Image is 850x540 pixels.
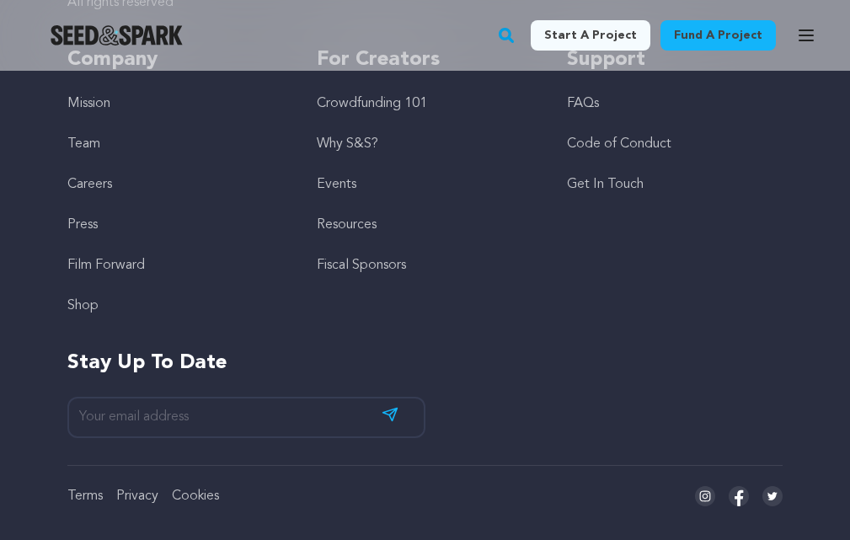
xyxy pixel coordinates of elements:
[317,97,427,110] a: Crowdfunding 101
[567,97,599,110] a: FAQs
[531,20,650,51] a: Start a project
[67,489,103,503] a: Terms
[51,25,183,45] img: Seed&Spark Logo Dark Mode
[67,259,145,272] a: Film Forward
[116,489,158,503] a: Privacy
[567,137,671,151] a: Code of Conduct
[317,218,377,232] a: Resources
[67,137,100,151] a: Team
[67,218,98,232] a: Press
[317,178,356,191] a: Events
[567,178,644,191] a: Get In Touch
[67,299,99,313] a: Shop
[172,489,219,503] a: Cookies
[67,350,783,377] h5: Stay up to date
[660,20,776,51] a: Fund a project
[51,25,183,45] a: Seed&Spark Homepage
[317,259,406,272] a: Fiscal Sponsors
[67,178,112,191] a: Careers
[67,397,425,438] input: Your email address
[317,137,378,151] a: Why S&S?
[67,97,110,110] a: Mission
